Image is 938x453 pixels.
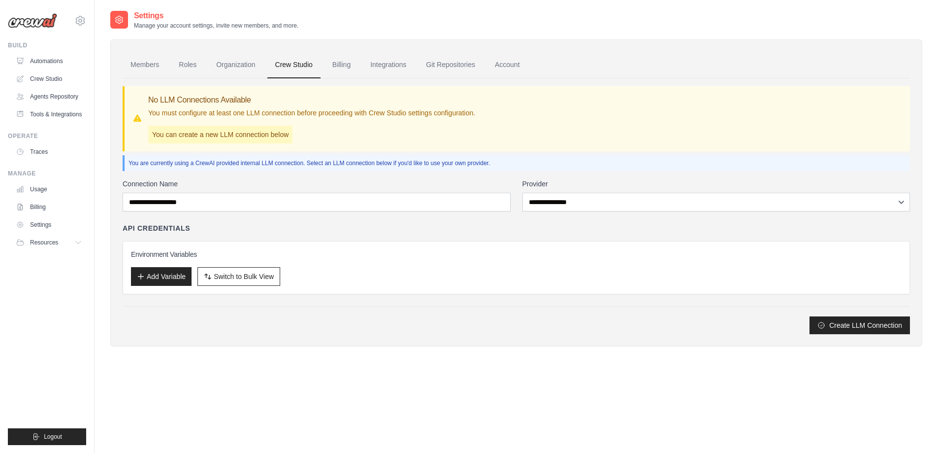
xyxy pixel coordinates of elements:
a: Git Repositories [418,52,483,78]
span: Logout [44,433,62,441]
p: You can create a new LLM connection below [148,126,292,143]
a: Billing [12,199,86,215]
a: Automations [12,53,86,69]
p: Manage your account settings, invite new members, and more. [134,22,298,30]
button: Switch to Bulk View [197,267,280,286]
a: Billing [324,52,358,78]
p: You are currently using a CrewAI provided internal LLM connection. Select an LLM connection below... [129,159,906,167]
label: Connection Name [123,179,511,189]
span: Resources [30,239,58,246]
div: Manage [8,170,86,177]
a: Usage [12,181,86,197]
button: Create LLM Connection [809,316,910,334]
img: Logo [8,13,57,28]
a: Integrations [362,52,414,78]
a: Organization [208,52,263,78]
div: Build [8,41,86,49]
h3: Environment Variables [131,249,902,259]
a: Crew Studio [267,52,321,78]
h2: Settings [134,10,298,22]
button: Logout [8,428,86,445]
a: Roles [171,52,204,78]
a: Account [487,52,528,78]
span: Switch to Bulk View [214,272,274,281]
button: Add Variable [131,267,192,286]
a: Tools & Integrations [12,106,86,122]
button: Resources [12,235,86,250]
a: Members [123,52,167,78]
a: Settings [12,217,86,233]
div: Operate [8,132,86,140]
label: Provider [522,179,910,189]
a: Crew Studio [12,71,86,87]
h3: No LLM Connections Available [148,94,475,106]
p: You must configure at least one LLM connection before proceeding with Crew Studio settings config... [148,108,475,118]
a: Traces [12,144,86,160]
h4: API Credentials [123,223,190,233]
a: Agents Repository [12,89,86,105]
